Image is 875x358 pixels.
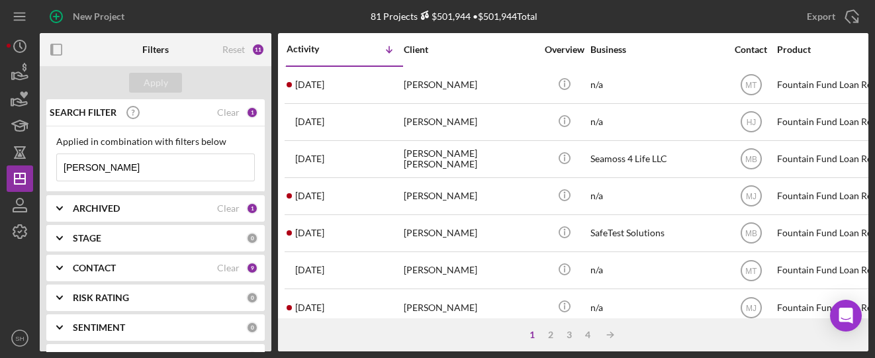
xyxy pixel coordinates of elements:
[404,142,536,177] div: [PERSON_NAME] [PERSON_NAME]
[590,253,723,288] div: n/a
[246,322,258,334] div: 0
[371,11,537,22] div: 81 Projects • $501,944 Total
[745,229,757,238] text: MB
[217,203,240,214] div: Clear
[523,330,541,340] div: 1
[418,11,471,22] div: $501,944
[246,107,258,118] div: 1
[541,330,560,340] div: 2
[73,233,101,244] b: STAGE
[246,202,258,214] div: 1
[404,105,536,140] div: [PERSON_NAME]
[246,262,258,274] div: 9
[295,191,324,201] time: 2025-07-30 16:43
[295,79,324,90] time: 2025-09-08 16:26
[404,253,536,288] div: [PERSON_NAME]
[578,330,597,340] div: 4
[590,67,723,103] div: n/a
[73,263,116,273] b: CONTACT
[222,44,245,55] div: Reset
[746,303,757,312] text: MJ
[129,73,182,93] button: Apply
[560,330,578,340] div: 3
[807,3,835,30] div: Export
[745,266,757,275] text: MT
[590,290,723,325] div: n/a
[590,216,723,251] div: SafeTest Solutions
[404,179,536,214] div: [PERSON_NAME]
[404,67,536,103] div: [PERSON_NAME]
[295,154,324,164] time: 2025-08-11 17:45
[295,228,324,238] time: 2025-07-26 16:23
[7,325,33,351] button: SH
[404,216,536,251] div: [PERSON_NAME]
[144,73,168,93] div: Apply
[745,81,757,90] text: MT
[295,116,324,127] time: 2025-08-25 14:38
[73,292,129,303] b: RISK RATING
[746,192,757,201] text: MJ
[142,44,169,55] b: Filters
[15,335,24,342] text: SH
[295,265,324,275] time: 2025-07-23 18:47
[73,322,125,333] b: SENTIMENT
[56,136,255,147] div: Applied in combination with filters below
[246,292,258,304] div: 0
[73,3,124,30] div: New Project
[246,232,258,244] div: 0
[590,179,723,214] div: n/a
[539,44,589,55] div: Overview
[404,44,536,55] div: Client
[794,3,868,30] button: Export
[590,105,723,140] div: n/a
[287,44,345,54] div: Activity
[745,155,757,164] text: MB
[590,142,723,177] div: Seamoss 4 Life LLC
[252,43,265,56] div: 11
[217,107,240,118] div: Clear
[73,203,120,214] b: ARCHIVED
[726,44,776,55] div: Contact
[50,107,116,118] b: SEARCH FILTER
[830,300,862,332] div: Open Intercom Messenger
[746,118,756,127] text: HJ
[590,44,723,55] div: Business
[217,263,240,273] div: Clear
[404,290,536,325] div: [PERSON_NAME]
[295,302,324,313] time: 2025-07-15 20:41
[40,3,138,30] button: New Project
